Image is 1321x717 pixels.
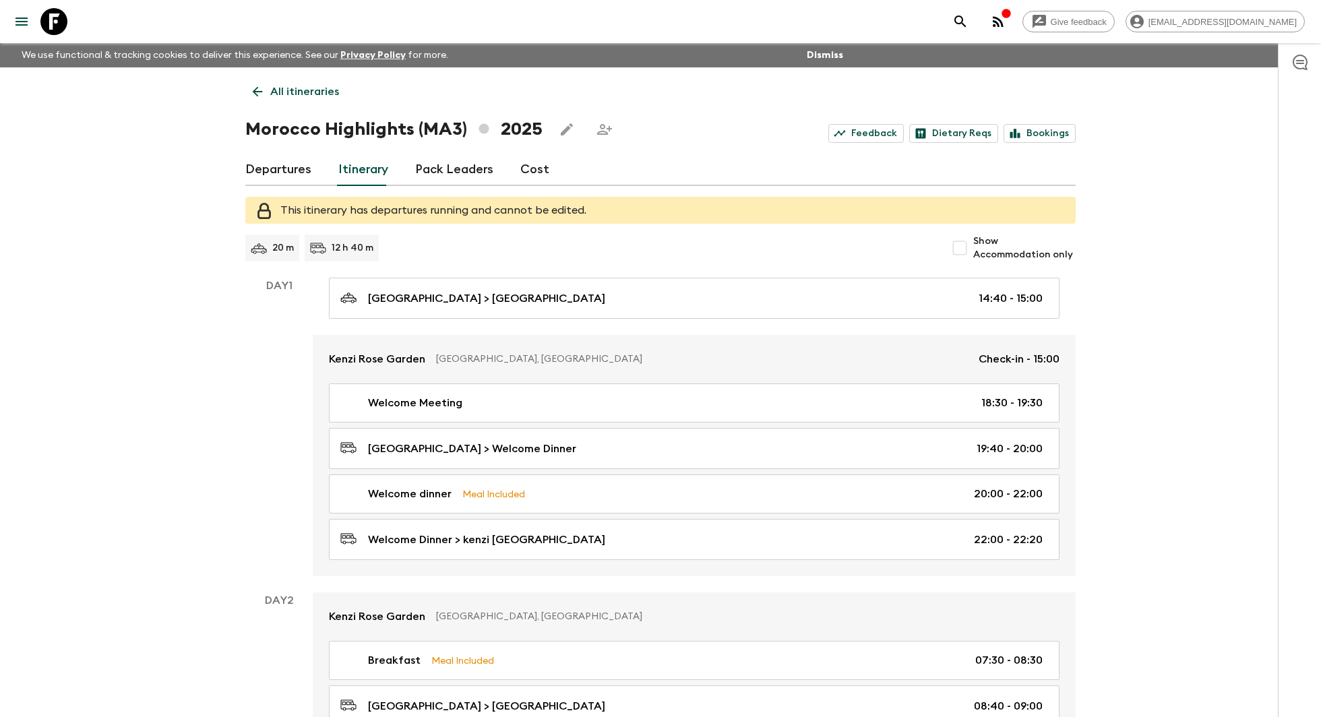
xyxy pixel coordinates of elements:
[415,154,493,186] a: Pack Leaders
[329,519,1059,560] a: Welcome Dinner > kenzi [GEOGRAPHIC_DATA]22:00 - 22:20
[245,592,313,609] p: Day 2
[368,532,605,548] p: Welcome Dinner > kenzi [GEOGRAPHIC_DATA]
[280,205,586,216] span: This itinerary has departures running and cannot be edited.
[368,441,576,457] p: [GEOGRAPHIC_DATA] > Welcome Dinner
[974,698,1043,714] p: 08:40 - 09:00
[368,698,605,714] p: [GEOGRAPHIC_DATA] > [GEOGRAPHIC_DATA]
[368,290,605,307] p: [GEOGRAPHIC_DATA] > [GEOGRAPHIC_DATA]
[8,8,35,35] button: menu
[16,43,454,67] p: We use functional & tracking cookies to deliver this experience. See our for more.
[1004,124,1076,143] a: Bookings
[329,641,1059,680] a: BreakfastMeal Included07:30 - 08:30
[591,116,618,143] span: Share this itinerary
[368,395,462,411] p: Welcome Meeting
[1022,11,1115,32] a: Give feedback
[979,351,1059,367] p: Check-in - 15:00
[329,474,1059,513] a: Welcome dinnerMeal Included20:00 - 22:00
[272,241,294,255] p: 20 m
[431,653,494,668] p: Meal Included
[313,335,1076,383] a: Kenzi Rose Garden[GEOGRAPHIC_DATA], [GEOGRAPHIC_DATA]Check-in - 15:00
[974,532,1043,548] p: 22:00 - 22:20
[974,486,1043,502] p: 20:00 - 22:00
[329,428,1059,469] a: [GEOGRAPHIC_DATA] > Welcome Dinner19:40 - 20:00
[329,351,425,367] p: Kenzi Rose Garden
[981,395,1043,411] p: 18:30 - 19:30
[329,383,1059,423] a: Welcome Meeting18:30 - 19:30
[245,116,543,143] h1: Morocco Highlights (MA3) 2025
[436,610,1049,623] p: [GEOGRAPHIC_DATA], [GEOGRAPHIC_DATA]
[368,486,452,502] p: Welcome dinner
[313,592,1076,641] a: Kenzi Rose Garden[GEOGRAPHIC_DATA], [GEOGRAPHIC_DATA]
[977,441,1043,457] p: 19:40 - 20:00
[1141,17,1304,27] span: [EMAIL_ADDRESS][DOMAIN_NAME]
[338,154,388,186] a: Itinerary
[340,51,406,60] a: Privacy Policy
[245,154,311,186] a: Departures
[975,652,1043,668] p: 07:30 - 08:30
[462,487,525,501] p: Meal Included
[947,8,974,35] button: search adventures
[828,124,904,143] a: Feedback
[329,609,425,625] p: Kenzi Rose Garden
[270,84,339,100] p: All itineraries
[1043,17,1114,27] span: Give feedback
[973,235,1076,261] span: Show Accommodation only
[436,352,968,366] p: [GEOGRAPHIC_DATA], [GEOGRAPHIC_DATA]
[553,116,580,143] button: Edit this itinerary
[979,290,1043,307] p: 14:40 - 15:00
[520,154,549,186] a: Cost
[803,46,847,65] button: Dismiss
[1126,11,1305,32] div: [EMAIL_ADDRESS][DOMAIN_NAME]
[329,278,1059,319] a: [GEOGRAPHIC_DATA] > [GEOGRAPHIC_DATA]14:40 - 15:00
[245,278,313,294] p: Day 1
[909,124,998,143] a: Dietary Reqs
[245,78,346,105] a: All itineraries
[368,652,421,668] p: Breakfast
[332,241,373,255] p: 12 h 40 m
